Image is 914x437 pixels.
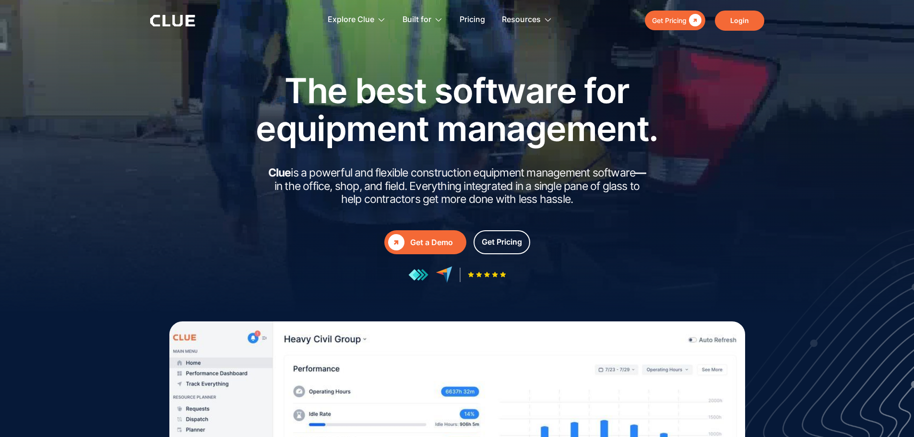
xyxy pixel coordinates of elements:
[645,11,705,30] a: Get Pricing
[474,230,530,254] a: Get Pricing
[468,272,506,278] img: Five-star rating icon
[687,14,701,26] div: 
[328,5,386,35] div: Explore Clue
[241,71,673,147] h1: The best software for equipment management.
[410,236,463,248] div: Get a Demo
[408,269,428,281] img: reviews at getapp
[502,5,541,35] div: Resources
[265,166,649,206] h2: is a powerful and flexible construction equipment management software in the office, shop, and fi...
[388,234,404,250] div: 
[403,5,443,35] div: Built for
[328,5,374,35] div: Explore Clue
[436,266,452,283] img: reviews at capterra
[384,230,466,254] a: Get a Demo
[635,166,646,179] strong: —
[482,236,522,248] div: Get Pricing
[460,5,485,35] a: Pricing
[403,5,431,35] div: Built for
[715,11,764,31] a: Login
[866,391,914,437] iframe: Chat Widget
[652,14,687,26] div: Get Pricing
[268,166,291,179] strong: Clue
[502,5,552,35] div: Resources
